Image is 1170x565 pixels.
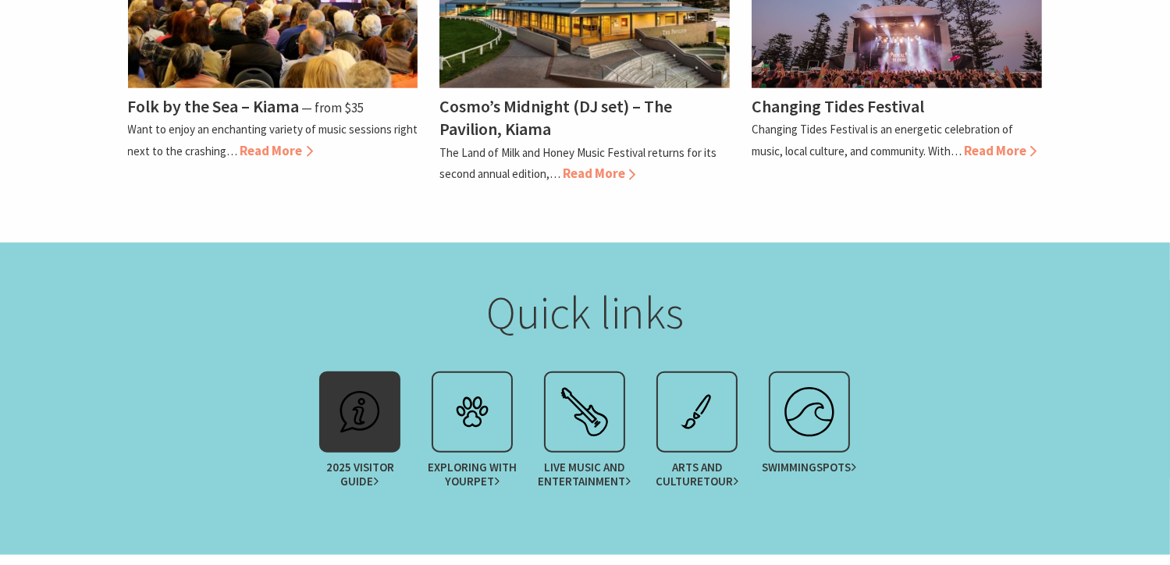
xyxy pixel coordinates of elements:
[762,460,857,474] span: Swimming
[441,381,503,443] img: petcare.svg
[649,460,746,489] span: Arts and Culture
[304,371,416,496] a: 2025 VisitorGuide
[778,381,841,443] img: surfing.svg
[752,95,924,117] h4: Changing Tides Festival
[703,474,739,489] span: Tour
[553,381,616,443] img: festival.svg
[302,99,365,116] span: ⁠— from $35
[416,371,528,496] a: Exploring with yourPet
[964,142,1037,159] span: Read More
[311,460,409,489] span: 2025 Visitor
[279,286,891,340] h2: Quick links
[240,142,313,159] span: Read More
[474,474,500,489] span: Pet
[536,460,634,489] span: Live Music and
[641,371,753,496] a: Arts and CultureTour
[538,474,631,489] span: Entertainment
[340,474,379,489] span: Guide
[666,381,728,443] img: exhibit.svg
[439,145,717,181] p: The Land of Milk and Honey Music Festival returns for its second annual edition,…
[128,122,418,158] p: Want to enjoy an enchanting variety of music sessions right next to the crashing…
[439,95,672,140] h4: Cosmo’s Midnight (DJ set) – The Pavilion, Kiama
[424,460,521,489] span: Exploring with your
[329,381,391,443] img: info.svg
[128,95,300,117] h4: Folk by the Sea – Kiama
[528,371,641,496] a: Live Music andEntertainment
[752,122,1013,158] p: Changing Tides Festival is an energetic celebration of music, local culture, and community. With…
[563,165,635,182] span: Read More
[816,460,857,474] span: spots
[753,371,866,496] a: Swimmingspots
